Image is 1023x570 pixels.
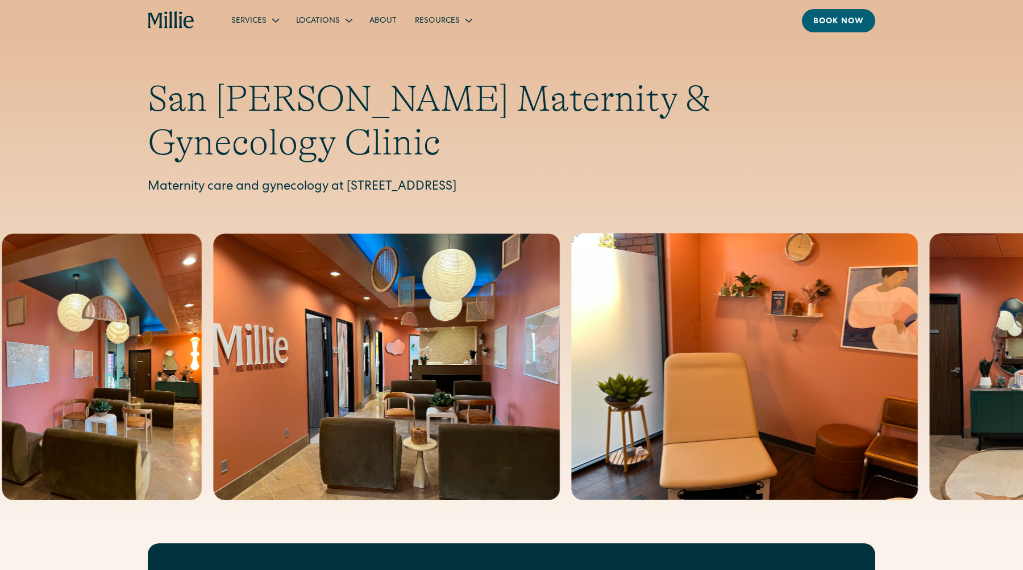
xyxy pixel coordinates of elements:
[415,15,460,27] div: Resources
[360,11,406,30] a: About
[287,11,360,30] div: Locations
[222,11,287,30] div: Services
[406,11,480,30] div: Resources
[802,9,875,32] a: Book now
[813,16,864,28] div: Book now
[231,15,267,27] div: Services
[148,178,875,197] p: Maternity care and gynecology at [STREET_ADDRESS]
[148,77,875,165] h1: San [PERSON_NAME] Maternity & Gynecology Clinic
[296,15,340,27] div: Locations
[148,11,195,30] a: home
